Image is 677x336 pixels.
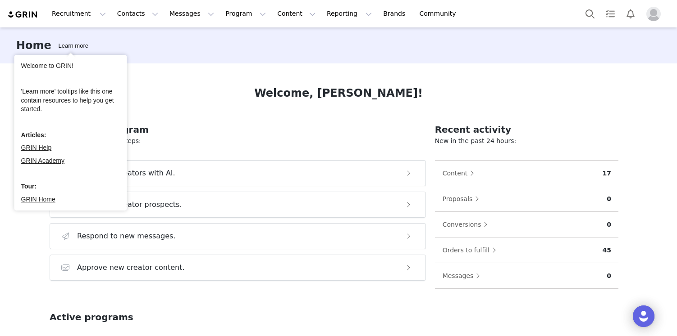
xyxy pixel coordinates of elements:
[641,7,670,21] button: Profile
[435,136,618,146] p: New in the past 24 hours:
[21,144,52,151] a: GRIN Help
[50,192,426,218] button: Search for creator prospects.
[112,4,164,24] button: Contacts
[442,192,484,206] button: Proposals
[56,41,90,50] div: Tooltip anchor
[21,196,55,203] a: GRIN Home
[50,310,133,324] h2: Active programs
[50,223,426,249] button: Respond to new messages.
[21,87,120,114] div: 'Learn more' tooltips like this one contain resources to help you get started.
[254,85,423,101] h1: Welcome, [PERSON_NAME]!
[21,131,46,139] b: Articles:
[442,269,485,283] button: Messages
[21,157,64,164] a: GRIN Academy
[646,7,661,21] img: placeholder-profile.jpg
[50,123,426,136] h2: Grow your program
[7,10,39,19] img: grin logo
[633,305,654,327] div: Open Intercom Messenger
[603,169,611,178] p: 17
[16,37,51,54] h3: Home
[272,4,321,24] button: Content
[21,62,120,71] div: Welcome to GRIN!
[50,136,426,146] p: Take action with these steps:
[603,246,611,255] p: 45
[164,4,220,24] button: Messages
[378,4,413,24] a: Brands
[46,4,111,24] button: Recruitment
[50,160,426,186] button: Search for creators with AI.
[621,4,640,24] button: Notifications
[442,166,479,180] button: Content
[414,4,466,24] a: Community
[435,123,618,136] h2: Recent activity
[442,243,501,257] button: Orders to fulfill
[77,199,182,210] h3: Search for creator prospects.
[580,4,600,24] button: Search
[607,271,611,281] p: 0
[321,4,377,24] button: Reporting
[50,255,426,281] button: Approve new creator content.
[77,231,176,242] h3: Respond to new messages.
[607,220,611,229] p: 0
[600,4,620,24] a: Tasks
[607,194,611,204] p: 0
[21,183,37,190] b: Tour:
[442,217,493,232] button: Conversions
[77,262,185,273] h3: Approve new creator content.
[220,4,271,24] button: Program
